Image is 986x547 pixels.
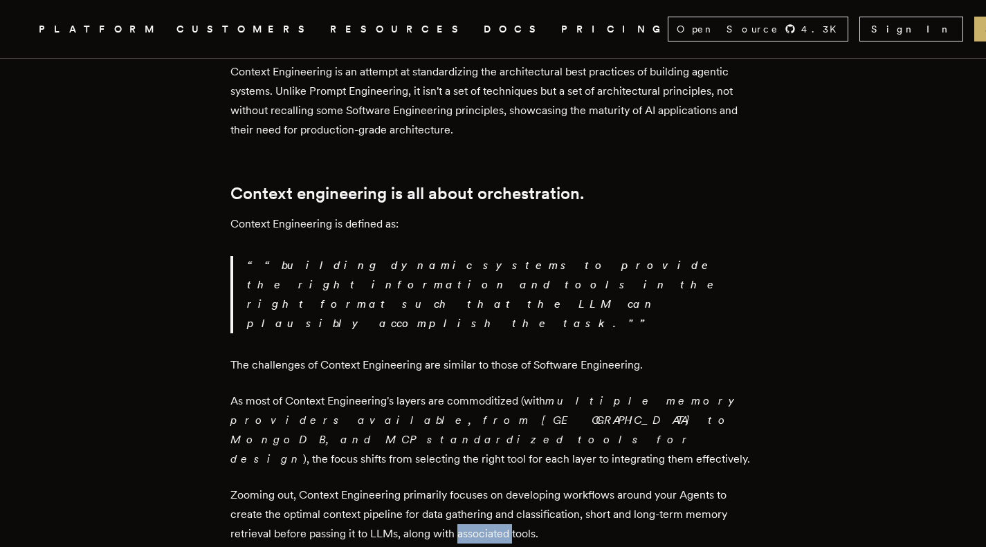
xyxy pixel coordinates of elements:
[801,22,845,36] span: 4.3 K
[247,256,756,333] p: “building dynamic systems to provide the right information and tools in the right format such tha...
[561,21,668,38] a: PRICING
[230,394,745,465] em: multiple memory providers available, from [GEOGRAPHIC_DATA] to MongoDB, and MCP standardized tool...
[330,21,467,38] button: RESOURCES
[230,214,756,234] p: Context Engineering is defined as:
[859,17,963,41] a: Sign In
[230,355,756,375] p: The challenges of Context Engineering are similar to those of Software Engineering.
[484,21,545,38] a: DOCS
[230,391,756,469] p: As most of Context Engineering's layers are commoditized (with ), the focus shifts from selecting...
[230,62,756,140] p: Context Engineering is an attempt at standardizing the architectural best practices of building a...
[176,21,313,38] a: CUSTOMERS
[230,485,756,544] p: Zooming out, Context Engineering primarily focuses on developing workflows around your Agents to ...
[39,21,160,38] button: PLATFORM
[230,184,756,203] h2: Context engineering is all about orchestration.
[677,22,779,36] span: Open Source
